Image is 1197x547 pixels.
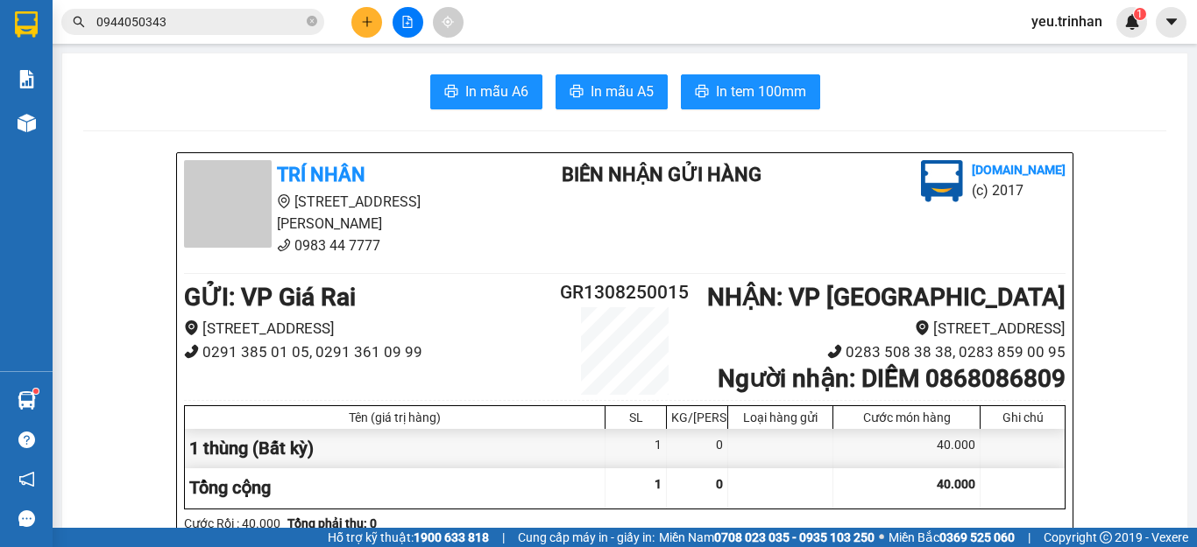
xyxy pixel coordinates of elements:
[972,163,1066,177] b: [DOMAIN_NAME]
[33,389,39,394] sup: 1
[915,320,930,335] span: environment
[1134,8,1146,20] sup: 1
[1137,8,1143,20] span: 1
[277,164,365,186] b: TRÍ NHÂN
[716,477,723,491] span: 0
[18,70,36,88] img: solution-icon
[18,391,36,410] img: warehouse-icon
[189,477,271,498] span: Tổng cộng
[655,477,662,491] span: 1
[185,429,606,468] div: 1 thùng (Bất kỳ)
[985,410,1060,424] div: Ghi chú
[184,235,510,256] li: 0983 44 7777
[442,16,454,28] span: aim
[328,528,489,547] span: Hỗ trợ kỹ thuật:
[937,477,975,491] span: 40.000
[733,410,828,424] div: Loại hàng gửi
[707,283,1066,312] b: NHẬN : VP [GEOGRAPHIC_DATA]
[401,16,414,28] span: file-add
[1017,11,1116,32] span: yeu.trinhan
[671,410,723,424] div: KG/[PERSON_NAME]
[287,516,377,530] b: Tổng phải thu: 0
[96,12,303,32] input: Tìm tên, số ĐT hoặc mã đơn
[1028,528,1031,547] span: |
[570,84,584,101] span: printer
[659,528,875,547] span: Miền Nam
[1164,14,1179,30] span: caret-down
[444,84,458,101] span: printer
[15,11,38,38] img: logo-vxr
[465,81,528,102] span: In mẫu A6
[667,429,728,468] div: 0
[184,283,356,312] b: GỬI : VP Giá Rai
[610,410,662,424] div: SL
[838,410,975,424] div: Cước món hàng
[698,317,1066,340] li: [STREET_ADDRESS]
[556,74,668,109] button: printerIn mẫu A5
[1156,7,1186,38] button: caret-down
[73,16,85,28] span: search
[184,191,510,235] li: [STREET_ADDRESS][PERSON_NAME]
[1124,14,1140,30] img: icon-new-feature
[1100,531,1112,543] span: copyright
[184,514,280,533] div: Cước Rồi : 40.000
[430,74,542,109] button: printerIn mẫu A6
[502,528,505,547] span: |
[184,344,199,359] span: phone
[716,81,806,102] span: In tem 100mm
[698,340,1066,364] li: 0283 508 38 38, 0283 859 00 95
[189,410,600,424] div: Tên (giá trị hàng)
[414,530,489,544] strong: 1900 633 818
[921,160,963,202] img: logo.jpg
[718,364,1066,393] b: Người nhận : DIỄM 0868086809
[393,7,423,38] button: file-add
[681,74,820,109] button: printerIn tem 100mm
[433,7,464,38] button: aim
[361,16,373,28] span: plus
[18,510,35,527] span: message
[606,429,667,468] div: 1
[562,164,761,186] b: BIÊN NHẬN GỬI HÀNG
[184,320,199,335] span: environment
[18,114,36,132] img: warehouse-icon
[972,179,1066,201] li: (c) 2017
[184,317,551,340] li: [STREET_ADDRESS]
[827,344,842,359] span: phone
[551,278,698,307] h2: GR1308250015
[307,16,317,26] span: close-circle
[889,528,1015,547] span: Miền Bắc
[879,534,884,541] span: ⚪️
[518,528,655,547] span: Cung cấp máy in - giấy in:
[591,81,654,102] span: In mẫu A5
[277,238,291,252] span: phone
[307,14,317,31] span: close-circle
[18,431,35,448] span: question-circle
[939,530,1015,544] strong: 0369 525 060
[714,530,875,544] strong: 0708 023 035 - 0935 103 250
[351,7,382,38] button: plus
[18,471,35,487] span: notification
[184,340,551,364] li: 0291 385 01 05, 0291 361 09 99
[277,194,291,208] span: environment
[833,429,981,468] div: 40.000
[695,84,709,101] span: printer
